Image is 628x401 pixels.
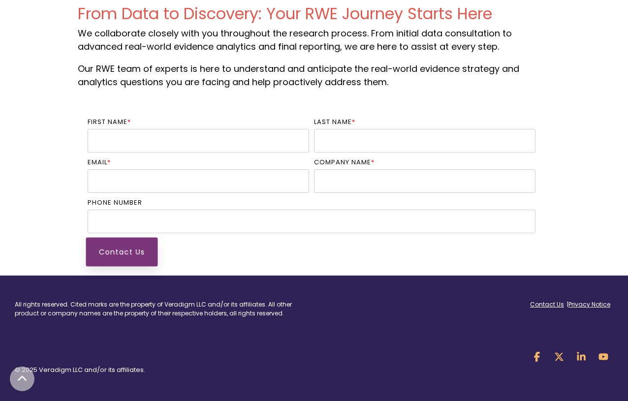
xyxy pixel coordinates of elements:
span: Phone number [88,198,142,207]
span: From Data to Discovery: Your RWE Journey Starts Here [78,2,492,25]
span: Company name [314,157,371,167]
span: All rights reserved. Cited marks are the property of Veradigm LLC and/or its affiliates. All othe... [15,300,292,317]
iframe: Drift Chat Widget [439,330,616,389]
p: © 2025 Veradigm LLC and/or its affiliates. [15,365,307,375]
a: Contact Us [530,300,564,308]
input: Contact Us [86,238,158,267]
span: Last name [314,117,352,126]
a: Privacy Notice [568,300,610,308]
span: Email [88,157,107,167]
p: Our RWE team of experts is here to understand and anticipate the real-world evidence strategy and... [78,62,550,89]
span: First name [88,117,127,126]
span: | [567,300,613,308]
p: We collaborate closely with you throughout the research process. From initial data consultation t... [78,27,550,53]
